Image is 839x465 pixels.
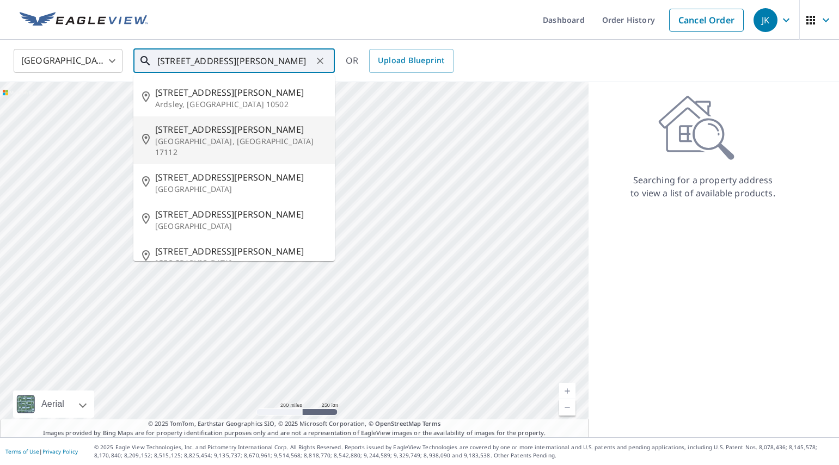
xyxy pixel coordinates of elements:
span: [STREET_ADDRESS][PERSON_NAME] [155,123,326,136]
span: [STREET_ADDRESS][PERSON_NAME] [155,208,326,221]
p: Ardsley, [GEOGRAPHIC_DATA] 10502 [155,99,326,110]
p: [GEOGRAPHIC_DATA] [155,184,326,195]
p: © 2025 Eagle View Technologies, Inc. and Pictometry International Corp. All Rights Reserved. Repo... [94,443,834,460]
p: [GEOGRAPHIC_DATA] [155,258,326,269]
p: | [5,448,78,455]
p: [GEOGRAPHIC_DATA], [GEOGRAPHIC_DATA] 17112 [155,136,326,158]
img: EV Logo [20,12,148,28]
a: Current Level 5, Zoom In [559,383,575,399]
span: [STREET_ADDRESS][PERSON_NAME] [155,245,326,258]
p: [GEOGRAPHIC_DATA] [155,221,326,232]
span: [STREET_ADDRESS][PERSON_NAME] [155,86,326,99]
a: Current Level 5, Zoom Out [559,399,575,416]
div: Aerial [38,390,68,418]
span: [STREET_ADDRESS][PERSON_NAME] [155,171,326,184]
a: Cancel Order [669,9,744,32]
button: Clear [313,53,328,69]
p: Searching for a property address to view a list of available products. [630,173,776,200]
div: Aerial [13,390,94,418]
div: OR [346,49,454,73]
div: JK [754,8,777,32]
div: [GEOGRAPHIC_DATA] [14,46,123,76]
a: Terms of Use [5,448,39,455]
a: Privacy Policy [42,448,78,455]
a: Upload Blueprint [369,49,453,73]
a: OpenStreetMap [375,419,421,427]
span: © 2025 TomTom, Earthstar Geographics SIO, © 2025 Microsoft Corporation, © [148,419,440,429]
a: Terms [422,419,440,427]
span: Upload Blueprint [378,54,444,67]
input: Search by address or latitude-longitude [157,46,313,76]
